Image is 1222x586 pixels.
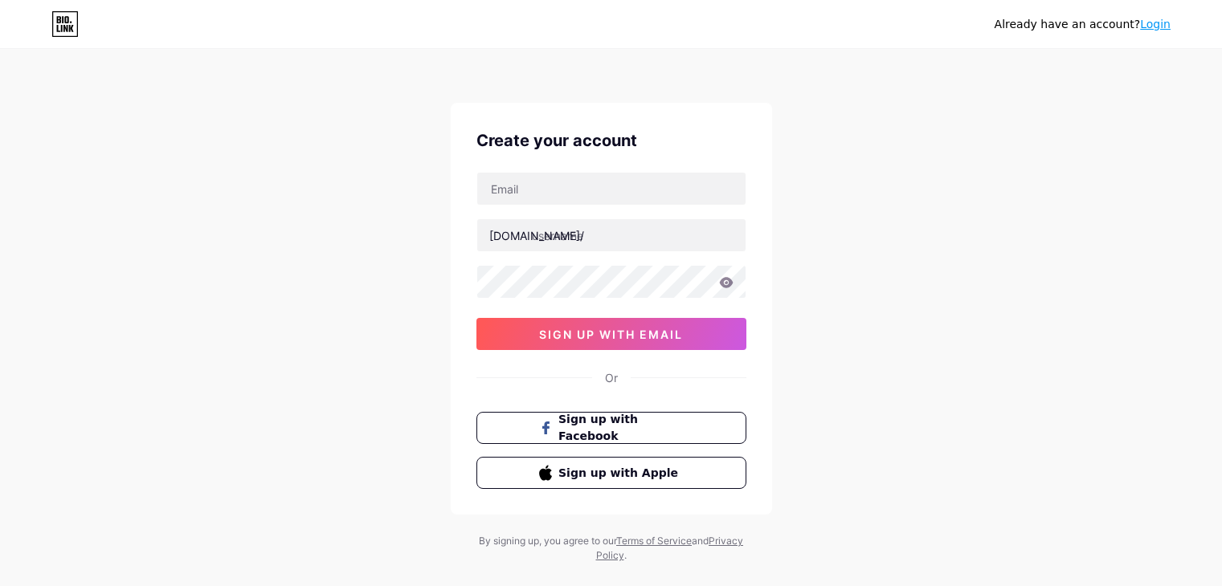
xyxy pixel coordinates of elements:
div: Create your account [476,128,746,153]
span: sign up with email [539,328,683,341]
div: Or [605,369,618,386]
div: Already have an account? [995,16,1171,33]
div: [DOMAIN_NAME]/ [489,227,584,244]
button: Sign up with Apple [476,457,746,489]
input: Email [477,173,746,205]
button: sign up with email [476,318,746,350]
button: Sign up with Facebook [476,412,746,444]
span: Sign up with Apple [558,465,683,482]
a: Terms of Service [616,535,692,547]
input: username [477,219,746,251]
a: Login [1140,18,1171,31]
div: By signing up, you agree to our and . [475,534,748,563]
span: Sign up with Facebook [558,411,683,445]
